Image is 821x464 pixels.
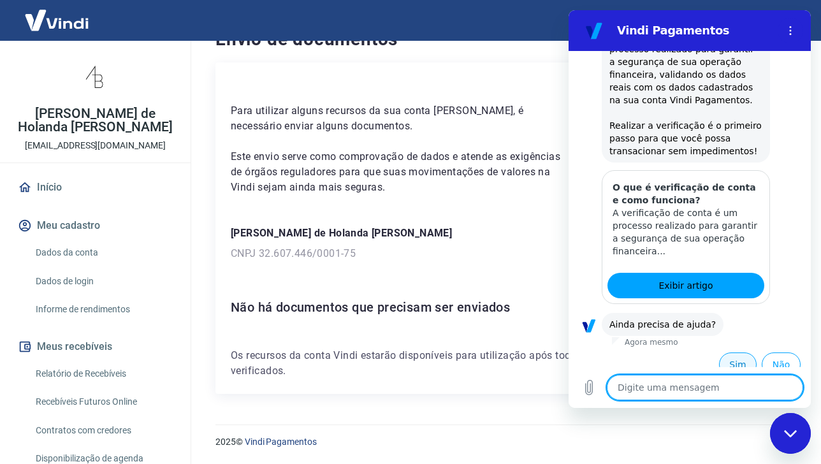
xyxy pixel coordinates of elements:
[215,435,790,449] p: 2025 ©
[31,417,175,444] a: Contratos com credores
[760,9,806,33] button: Sair
[15,212,175,240] button: Meu cadastro
[231,226,775,241] p: [PERSON_NAME] de Holanda [PERSON_NAME]
[231,297,775,317] h6: Não há documentos que precisam ser enviados
[231,149,567,195] p: Este envio serve como comprovação de dados e atende as exigências de órgãos reguladores para que ...
[10,107,180,134] p: [PERSON_NAME] de Holanda [PERSON_NAME]
[15,173,175,201] a: Início
[31,296,175,323] a: Informe de rendimentos
[231,348,775,379] p: Os recursos da conta Vindi estarão disponíveis para utilização após todos os documentos serem env...
[245,437,317,447] a: Vindi Pagamentos
[31,240,175,266] a: Dados da conta
[569,10,811,408] iframe: Janela de mensagens
[231,246,775,261] p: CNPJ 32.607.446/0001-75
[31,361,175,387] a: Relatório de Recebíveis
[70,51,121,102] img: e8fcd68e-a712-4c0b-825b-faf2314ac9a4.jpeg
[31,389,175,415] a: Recebíveis Futuros Online
[15,333,175,361] button: Meus recebíveis
[31,268,175,294] a: Dados de login
[15,1,98,40] img: Vindi
[770,413,811,454] iframe: Botão para abrir a janela de mensagens, conversa em andamento
[25,139,166,152] p: [EMAIL_ADDRESS][DOMAIN_NAME]
[231,103,567,134] p: Para utilizar alguns recursos da sua conta [PERSON_NAME], é necessário enviar alguns documentos.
